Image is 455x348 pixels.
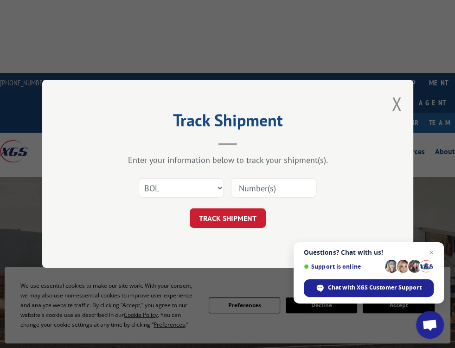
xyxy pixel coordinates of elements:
div: Chat with XGS Customer Support [304,279,434,297]
h2: Track Shipment [89,114,367,131]
span: Chat with XGS Customer Support [328,284,422,292]
input: Number(s) [231,179,316,198]
div: Enter your information below to track your shipment(s). [89,155,367,166]
span: Questions? Chat with us! [304,249,434,256]
div: Open chat [416,311,444,339]
button: Close modal [391,91,402,116]
span: Close chat [426,247,437,258]
span: Support is online [304,263,382,270]
button: TRACK SHIPMENT [190,209,266,228]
